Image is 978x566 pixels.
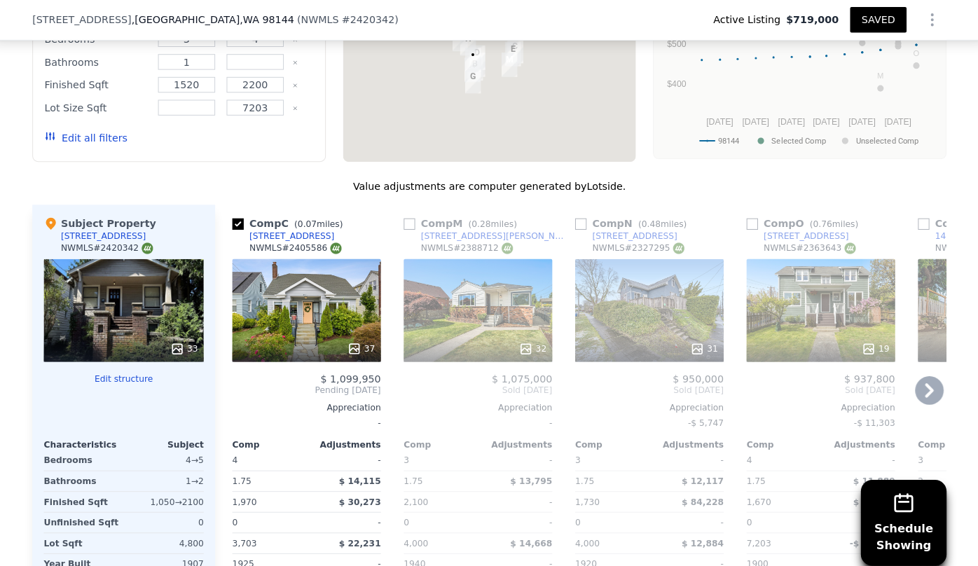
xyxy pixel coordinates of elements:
div: NWMLS # 2405586 [254,237,344,249]
text: [DATE] [841,115,868,125]
div: NWMLS # 2363643 [758,237,848,249]
span: ( miles) [292,215,351,225]
button: Clear [296,59,301,64]
span: 0 [741,508,747,518]
span: $ 30,273 [341,488,383,497]
div: - [481,483,551,502]
div: Appreciation [405,394,551,406]
div: 3437 15th Ave S [460,62,486,97]
span: 3 [405,447,411,457]
div: - [481,442,551,462]
span: Pending [DATE] [237,378,383,389]
span: $719,000 [780,13,832,27]
div: Comp O [741,212,857,226]
div: - [312,503,383,523]
div: Finished Sqft [53,74,156,93]
text: [DATE] [806,115,833,125]
text: M [869,70,876,78]
span: 0.28 [471,215,490,225]
div: 1920 [573,544,643,563]
div: [STREET_ADDRESS] [69,226,152,237]
span: 3,703 [237,528,261,538]
span: # 2420342 [344,14,396,25]
div: - [817,503,887,523]
div: Adjustments [646,431,719,442]
span: , [GEOGRAPHIC_DATA] [138,13,298,27]
div: Comp [573,431,646,442]
div: 3008 22nd Ave S [499,36,525,71]
div: - [481,503,551,523]
button: Edit all filters [53,128,134,142]
text: [DATE] [737,115,764,125]
div: 1 → 2 [133,462,209,482]
span: 0.48 [638,215,657,225]
span: Sold [DATE] [741,378,887,389]
div: NWMLS # 2327295 [590,237,680,249]
text: Selected Comp [766,134,819,143]
button: SAVED [843,7,898,32]
span: $ 14,115 [341,467,383,477]
div: Appreciation [573,394,719,406]
div: 3212 21st Ave S [495,46,522,81]
div: Comp [405,431,478,442]
span: 4 [237,447,242,457]
text: $500 [663,39,682,48]
div: - [817,442,887,462]
span: 2,100 [405,488,429,497]
div: Adjustments [310,431,383,442]
div: Lot Size Sqft [53,96,156,116]
div: Bathrooms [52,462,128,482]
div: Comp [237,431,310,442]
div: Bedrooms [52,442,128,462]
text: O [904,48,911,57]
div: Year Built [52,544,128,563]
span: 3 [573,447,579,457]
span: $ 99,497 [846,488,887,497]
span: -$ 5,747 [684,410,719,420]
a: [STREET_ADDRESS] [237,226,337,237]
span: $ 937,800 [837,366,887,378]
div: Lot Sqft [52,523,128,543]
text: $400 [663,78,682,88]
div: 4,800 [133,523,209,543]
div: - [817,544,887,563]
div: - [237,406,383,425]
div: Comp N [573,212,688,226]
span: $ 1,099,950 [323,366,383,378]
span: 4,000 [573,528,597,538]
button: ScheduleShowing [853,471,937,555]
div: Subject Property [52,212,162,226]
span: Active Listing [709,13,780,27]
div: 1925 [237,544,307,563]
img: NWMLS Logo [333,238,344,249]
div: Value adjustments are computer generated by Lotside . [41,176,937,190]
span: 0.07 [301,215,319,225]
a: [STREET_ADDRESS] [573,226,673,237]
div: Appreciation [237,394,383,406]
span: $ 22,231 [341,528,383,538]
div: - [312,442,383,462]
span: Sold [DATE] [573,378,719,389]
div: NWMLS # 2388712 [422,237,512,249]
div: 19 [854,336,881,350]
div: [STREET_ADDRESS] [758,226,841,237]
div: 33 [176,336,203,350]
span: ( miles) [797,215,856,225]
div: - [649,544,719,563]
div: 1515 S Winthrop St [464,39,490,74]
div: Adjustments [478,431,551,442]
div: - [481,544,551,563]
div: Unfinished Sqft [52,503,128,523]
div: 1907 [133,544,209,563]
span: $ 84,228 [677,488,719,497]
div: 1.75 [237,462,307,482]
span: $ 950,000 [669,366,719,378]
div: 2921 23rd Ave S [501,33,528,68]
img: NWMLS Logo [501,238,512,249]
span: ( miles) [462,215,521,225]
div: - [649,503,719,523]
text: [DATE] [702,115,729,125]
span: $ 12,117 [677,467,719,477]
span: ( miles) [629,215,688,225]
span: $ 11,889 [846,467,887,477]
